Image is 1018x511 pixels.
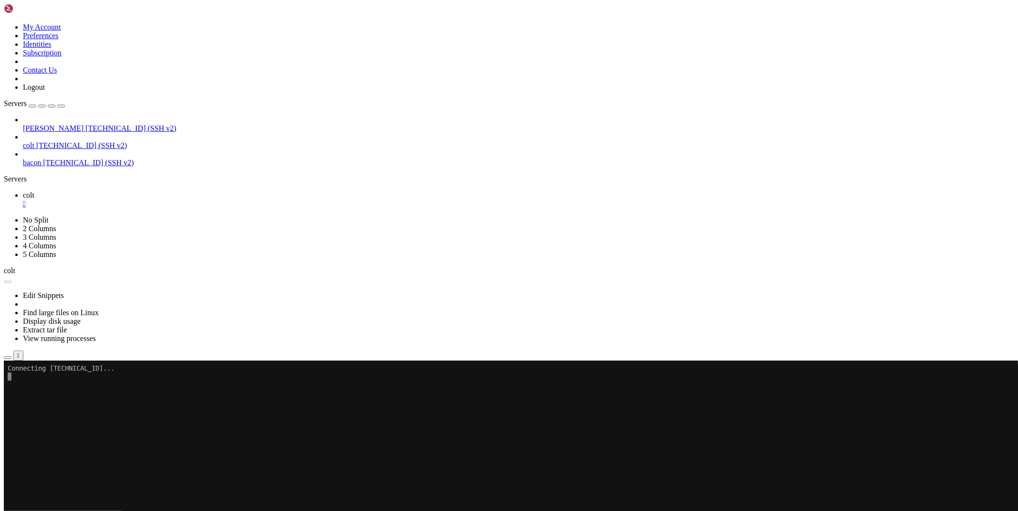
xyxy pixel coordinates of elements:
[23,233,56,241] a: 3 Columns
[13,351,23,361] button: 
[4,4,893,12] x-row: Connecting [TECHNICAL_ID]...
[23,124,1014,133] a: [PERSON_NAME] [TECHNICAL_ID] (SSH v2)
[43,159,134,167] span: [TECHNICAL_ID] (SSH v2)
[4,99,27,107] span: Servers
[23,83,45,91] a: Logout
[36,141,127,149] span: [TECHNICAL_ID] (SSH v2)
[23,326,67,334] a: Extract tar file
[23,66,57,74] a: Contact Us
[23,23,61,31] a: My Account
[23,334,96,342] a: View running processes
[23,32,59,40] a: Preferences
[23,141,1014,150] a: colt [TECHNICAL_ID] (SSH v2)
[23,216,49,224] a: No Split
[23,191,34,199] span: colt
[23,150,1014,167] li: bacon [TECHNICAL_ID] (SSH v2)
[23,49,62,57] a: Subscription
[23,291,64,299] a: Edit Snippets
[23,309,99,317] a: Find large files on Linux
[23,116,1014,133] li: [PERSON_NAME] [TECHNICAL_ID] (SSH v2)
[23,250,56,258] a: 5 Columns
[23,159,41,167] span: bacon
[23,159,1014,167] a: bacon [TECHNICAL_ID] (SSH v2)
[23,200,1014,208] a: 
[85,124,176,132] span: [TECHNICAL_ID] (SSH v2)
[4,99,65,107] a: Servers
[4,266,15,275] span: colt
[23,224,56,233] a: 2 Columns
[23,191,1014,208] a: colt
[23,124,84,132] span: [PERSON_NAME]
[23,133,1014,150] li: colt [TECHNICAL_ID] (SSH v2)
[4,4,59,13] img: Shellngn
[23,317,81,325] a: Display disk usage
[4,12,8,20] div: (0, 1)
[23,242,56,250] a: 4 Columns
[4,175,1014,183] div: Servers
[23,40,52,48] a: Identities
[17,352,20,359] div: 
[23,141,34,149] span: colt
